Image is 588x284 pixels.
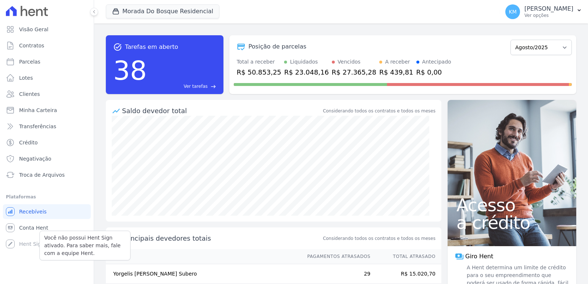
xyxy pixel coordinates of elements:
div: Liquidados [290,58,318,66]
span: Clientes [19,90,40,98]
div: Posição de parcelas [248,42,306,51]
th: Total Atrasado [371,249,441,264]
td: R$ 15.020,70 [371,264,441,284]
th: Nome [106,249,300,264]
span: Transferências [19,123,56,130]
div: A receber [385,58,410,66]
div: R$ 0,00 [416,67,451,77]
div: Considerando todos os contratos e todos os meses [323,108,435,114]
p: Você não possui Hent Sign ativado. Para saber mais, fale com a equipe Hent. [44,234,126,257]
td: Yorgelis [PERSON_NAME] Subero [106,264,300,284]
a: Troca de Arquivos [3,168,91,182]
span: Principais devedores totais [122,233,322,243]
span: Recebíveis [19,208,47,215]
a: Visão Geral [3,22,91,37]
p: [PERSON_NAME] [524,5,573,12]
a: Conta Hent [3,220,91,235]
a: Negativação [3,151,91,166]
span: a crédito [456,214,567,231]
a: Minha Carteira [3,103,91,118]
div: R$ 27.365,28 [332,67,376,77]
a: Recebíveis [3,204,91,219]
span: Conta Hent [19,224,48,231]
span: Giro Hent [465,252,493,261]
div: Antecipado [422,58,451,66]
a: Parcelas [3,54,91,69]
span: Parcelas [19,58,40,65]
span: Negativação [19,155,51,162]
a: Clientes [3,87,91,101]
div: Plataformas [6,193,88,201]
span: Minha Carteira [19,107,57,114]
span: Considerando todos os contratos e todos os meses [323,235,435,242]
span: Lotes [19,74,33,82]
span: Ver tarefas [184,83,208,90]
span: Crédito [19,139,38,146]
span: Visão Geral [19,26,49,33]
div: R$ 23.048,16 [284,67,329,77]
span: east [211,84,216,89]
span: Acesso [456,196,567,214]
td: 29 [300,264,371,284]
div: Total a receber [237,58,281,66]
div: R$ 50.853,25 [237,67,281,77]
a: Transferências [3,119,91,134]
span: Troca de Arquivos [19,171,65,179]
th: Pagamentos Atrasados [300,249,371,264]
a: Ver tarefas east [150,83,216,90]
div: Saldo devedor total [122,106,322,116]
span: Contratos [19,42,44,49]
button: Morada Do Bosque Residencial [106,4,219,18]
div: 38 [113,51,147,90]
div: Vencidos [338,58,361,66]
a: Contratos [3,38,91,53]
a: Crédito [3,135,91,150]
p: Ver opções [524,12,573,18]
span: Tarefas em aberto [125,43,178,51]
span: KM [509,9,516,14]
a: Lotes [3,71,91,85]
button: KM [PERSON_NAME] Ver opções [499,1,588,22]
div: R$ 439,81 [379,67,413,77]
span: task_alt [113,43,122,51]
